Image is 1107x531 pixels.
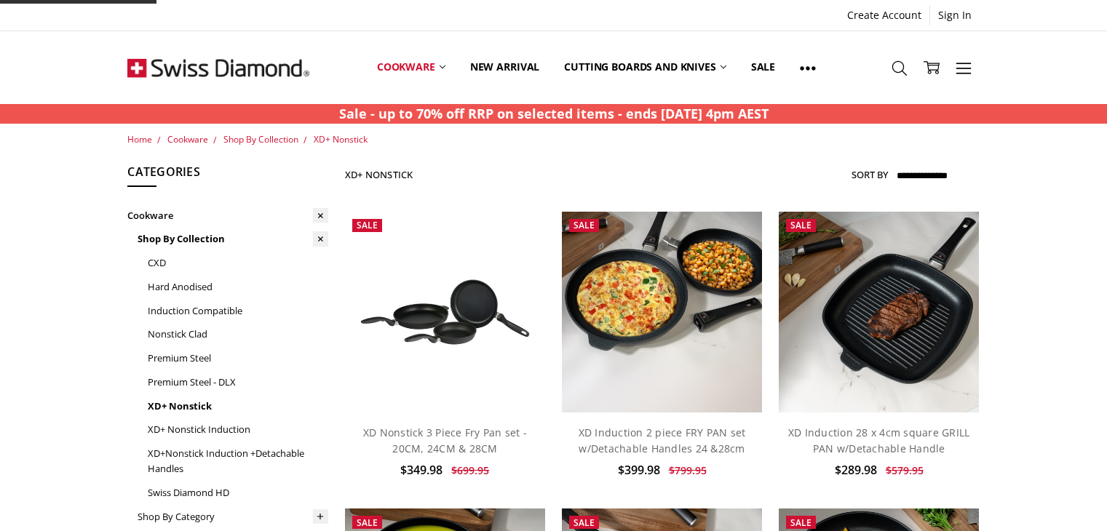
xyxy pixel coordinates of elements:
[148,322,328,346] a: Nonstick Clad
[451,463,489,477] span: $699.95
[148,481,328,505] a: Swiss Diamond HD
[148,251,328,275] a: CXD
[852,163,888,186] label: Sort By
[790,219,812,231] span: Sale
[148,370,328,394] a: Premium Steel - DLX
[345,212,546,412] a: XD Nonstick 3 Piece Fry Pan set - 20CM, 24CM & 28CM
[400,462,443,478] span: $349.98
[339,105,769,122] strong: Sale - up to 70% off RRP on selected items - ends [DATE] 4pm AEST
[669,463,707,477] span: $799.95
[148,418,328,442] a: XD+ Nonstick Induction
[562,212,763,412] img: XD Induction 2 piece FRY PAN set w/Detachable Handles 24 &28cm
[167,133,208,145] a: Cookware
[223,133,298,145] a: Shop By Collection
[365,35,458,100] a: Cookware
[787,35,828,100] a: Show All
[148,394,328,418] a: XD+ Nonstick
[345,262,546,362] img: XD Nonstick 3 Piece Fry Pan set - 20CM, 24CM & 28CM
[790,516,812,529] span: Sale
[574,516,595,529] span: Sale
[579,426,746,455] a: XD Induction 2 piece FRY PAN set w/Detachable Handles 24 &28cm
[148,275,328,299] a: Hard Anodised
[127,133,152,145] a: Home
[138,227,328,251] a: Shop By Collection
[357,219,378,231] span: Sale
[148,299,328,323] a: Induction Compatible
[138,505,328,529] a: Shop By Category
[839,5,929,25] a: Create Account
[886,463,924,477] span: $579.95
[835,462,877,478] span: $289.98
[127,204,328,228] a: Cookware
[148,442,328,481] a: XD+Nonstick Induction +Detachable Handles
[314,133,368,145] a: XD+ Nonstick
[779,212,980,412] img: XD Induction 28 x 4cm square GRILL PAN w/Detachable Handle
[618,462,660,478] span: $399.98
[127,31,309,104] img: Free Shipping On Every Order
[458,35,552,100] a: New arrival
[552,35,739,100] a: Cutting boards and knives
[357,516,378,529] span: Sale
[363,426,527,455] a: XD Nonstick 3 Piece Fry Pan set - 20CM, 24CM & 28CM
[574,219,595,231] span: Sale
[345,169,413,180] h1: XD+ Nonstick
[148,346,328,370] a: Premium Steel
[739,35,787,100] a: Sale
[930,5,980,25] a: Sign In
[788,426,970,455] a: XD Induction 28 x 4cm square GRILL PAN w/Detachable Handle
[127,163,328,188] h5: Categories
